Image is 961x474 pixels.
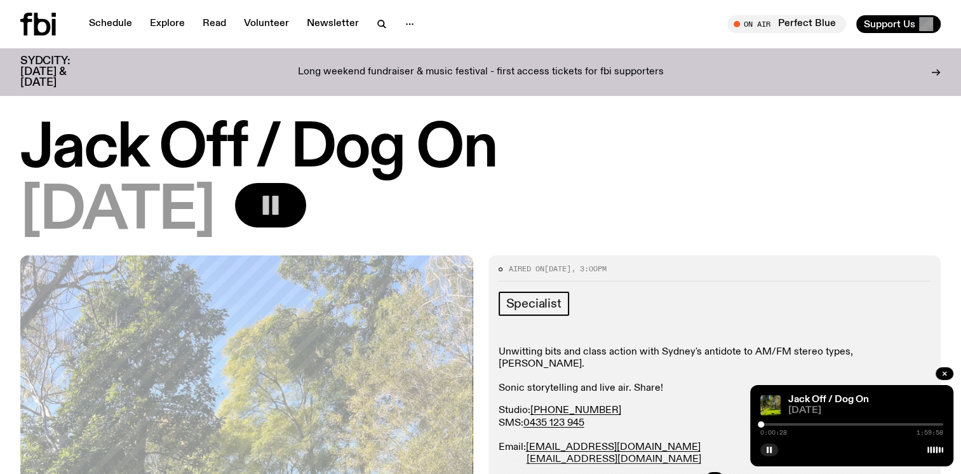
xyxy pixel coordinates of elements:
a: Explore [142,15,192,33]
button: On AirPerfect Blue [727,15,846,33]
span: Specialist [506,297,561,311]
span: [DATE] [788,406,943,416]
p: Unwitting bits and class action with Sydney's antidote to AM/FM stereo types, [PERSON_NAME]. Soni... [499,346,931,395]
a: [EMAIL_ADDRESS][DOMAIN_NAME] [526,442,701,452]
a: Read [195,15,234,33]
a: [PHONE_NUMBER] [530,405,621,416]
a: [EMAIL_ADDRESS][DOMAIN_NAME] [527,454,701,464]
a: Newsletter [299,15,366,33]
span: [DATE] [20,183,215,240]
span: [DATE] [544,264,571,274]
span: Aired on [509,264,544,274]
span: 1:59:58 [917,430,943,436]
a: Schedule [81,15,140,33]
a: Specialist [499,292,569,316]
span: Support Us [864,18,915,30]
h1: Jack Off / Dog On [20,121,941,178]
h3: SYDCITY: [DATE] & [DATE] [20,56,102,88]
a: 0435 123 945 [523,418,584,428]
p: Long weekend fundraiser & music festival - first access tickets for fbi supporters [298,67,664,78]
button: Support Us [856,15,941,33]
span: 0:00:28 [760,430,787,436]
a: Volunteer [236,15,297,33]
a: Jack Off / Dog On [788,395,869,405]
span: , 3:00pm [571,264,607,274]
